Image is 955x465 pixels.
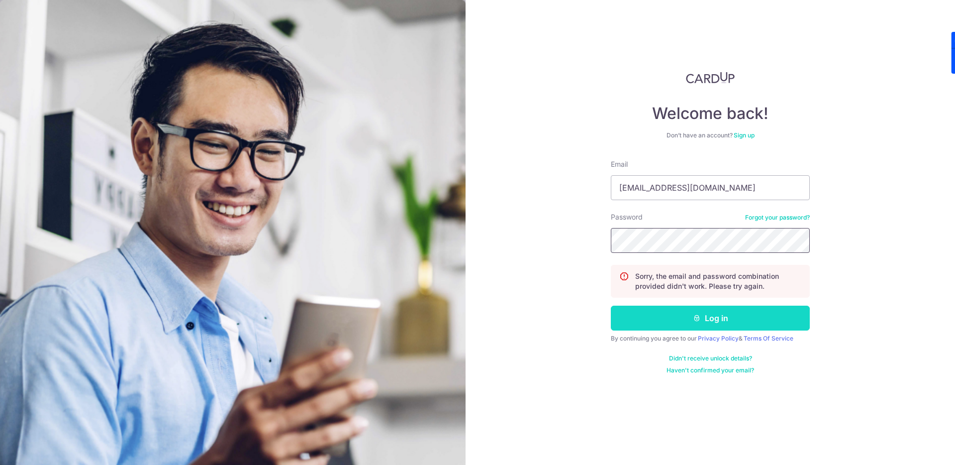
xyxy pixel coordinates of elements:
[744,335,793,342] a: Terms Of Service
[611,306,810,331] button: Log in
[611,159,628,169] label: Email
[745,214,810,222] a: Forgot your password?
[635,271,801,291] p: Sorry, the email and password combination provided didn't work. Please try again.
[611,335,810,343] div: By continuing you agree to our &
[686,72,735,84] img: CardUp Logo
[669,354,752,362] a: Didn't receive unlock details?
[698,335,739,342] a: Privacy Policy
[667,366,754,374] a: Haven't confirmed your email?
[611,104,810,123] h4: Welcome back!
[611,175,810,200] input: Enter your Email
[611,131,810,139] div: Don’t have an account?
[611,212,643,222] label: Password
[734,131,755,139] a: Sign up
